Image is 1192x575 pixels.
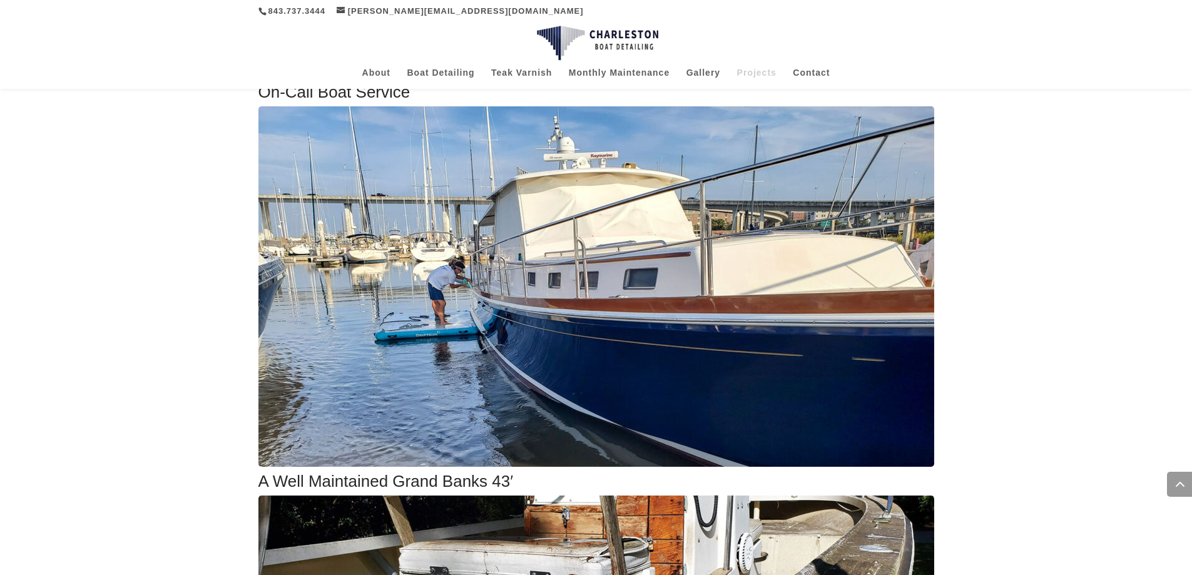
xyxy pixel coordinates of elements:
a: Teak Varnish [491,68,552,89]
a: Boat Detailing [407,68,474,89]
img: Charleston Boat Detailing [537,26,658,61]
a: About [362,68,390,89]
a: Projects [737,68,777,89]
img: A Well Maintained Grand Banks 43′ [258,106,934,467]
a: Contact [793,68,830,89]
a: Gallery [686,68,720,89]
a: 843.737.3444 [268,6,326,16]
a: Monthly Maintenance [569,68,670,89]
a: On-Call Boat Service [258,83,410,101]
a: A Well Maintained Grand Banks 43′ [258,472,514,491]
a: [PERSON_NAME][EMAIL_ADDRESS][DOMAIN_NAME] [337,6,584,16]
